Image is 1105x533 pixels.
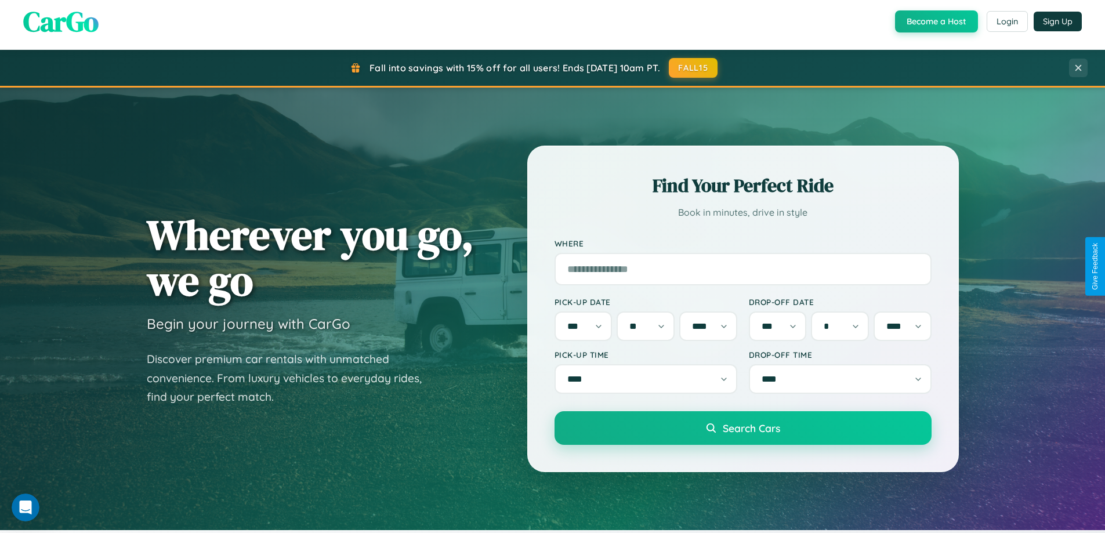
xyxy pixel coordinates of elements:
button: Become a Host [895,10,978,32]
button: FALL15 [669,58,718,78]
button: Login [987,11,1028,32]
label: Pick-up Date [555,297,737,307]
span: CarGo [23,2,99,41]
label: Drop-off Time [749,350,932,360]
h3: Begin your journey with CarGo [147,315,350,332]
span: Fall into savings with 15% off for all users! Ends [DATE] 10am PT. [369,62,660,74]
label: Where [555,238,932,248]
h1: Wherever you go, we go [147,212,474,303]
label: Pick-up Time [555,350,737,360]
span: Search Cars [723,422,780,434]
iframe: Intercom live chat [12,494,39,521]
h2: Find Your Perfect Ride [555,173,932,198]
div: Give Feedback [1091,243,1099,290]
p: Discover premium car rentals with unmatched convenience. From luxury vehicles to everyday rides, ... [147,350,437,407]
button: Sign Up [1034,12,1082,31]
p: Book in minutes, drive in style [555,204,932,221]
label: Drop-off Date [749,297,932,307]
button: Search Cars [555,411,932,445]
